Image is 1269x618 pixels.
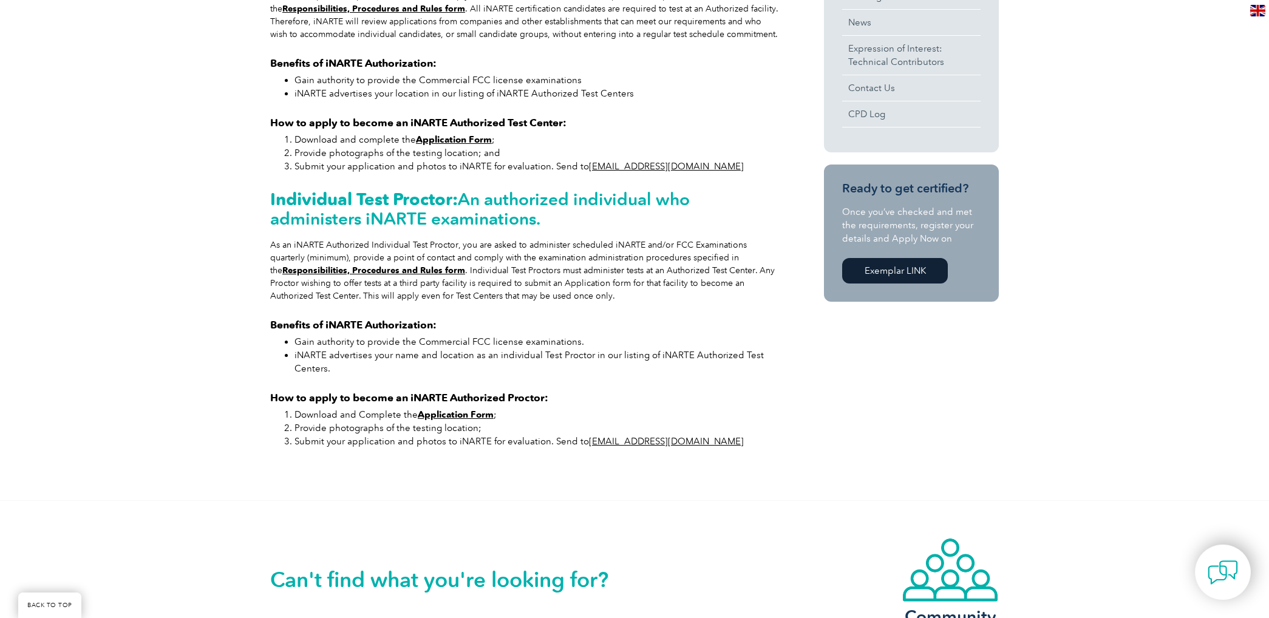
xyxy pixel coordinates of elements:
h3: Ready to get certified? [842,181,981,196]
strong: Benefits of iNARTE Authorization: [270,57,437,69]
strong: How to apply to become an iNARTE Authorized Proctor: [270,392,548,404]
img: en [1250,5,1265,16]
a: Application Form [416,134,492,145]
li: Submit your application and photos to iNARTE for evaluation. Send to [294,435,780,448]
img: contact-chat.png [1208,557,1238,588]
div: As an iNARTE Authorized Individual Test Proctor, you are asked to administer scheduled iNARTE and... [270,239,780,302]
li: iNARTE advertises your location in our listing of iNARTE Authorized Test Centers [294,87,780,100]
li: Download and complete the ; [294,133,780,146]
li: Submit your application and photos to iNARTE for evaluation. Send to [294,160,780,173]
li: Provide photographs of the testing location; and [294,146,780,160]
a: BACK TO TOP [18,593,81,618]
a: CPD Log [842,101,981,127]
a: Expression of Interest:Technical Contributors [842,36,981,75]
img: icon-community.webp [902,537,999,603]
a: Exemplar LINK [842,258,948,284]
a: [EMAIL_ADDRESS][DOMAIN_NAME] [589,436,744,447]
a: Contact Us [842,75,981,101]
li: iNARTE advertises your name and location as an individual Test Proctor in our listing of iNARTE A... [294,348,780,375]
a: News [842,10,981,35]
h2: Can't find what you're looking for? [270,570,634,589]
a: Responsibilities, Procedures and Rules form [282,4,465,14]
li: Gain authority to provide the Commercial FCC license examinations [294,73,780,87]
a: [EMAIL_ADDRESS][DOMAIN_NAME] [589,161,744,172]
strong: Benefits of iNARTE Authorization: [270,319,437,331]
strong: How to apply to become an iNARTE Authorized Test Center: [270,117,566,129]
li: Provide photographs of the testing location; [294,421,780,435]
a: Responsibilities, Procedures and Rules form [282,265,465,276]
strong: Individual Test Proctor: [270,189,458,209]
li: Download and Complete the ; [294,408,780,421]
h2: An authorized individual who administers iNARTE examinations. [270,189,780,228]
a: Application Form [418,409,494,420]
li: Gain authority to provide the Commercial FCC license examinations. [294,335,780,348]
p: Once you’ve checked and met the requirements, register your details and Apply Now on [842,205,981,245]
